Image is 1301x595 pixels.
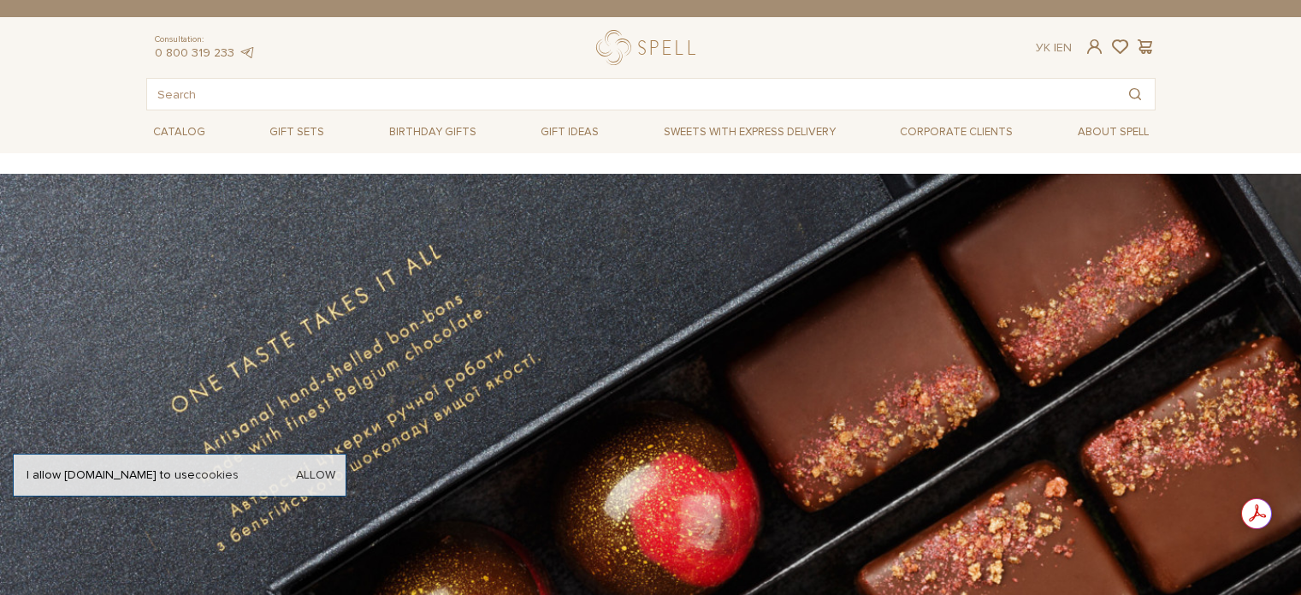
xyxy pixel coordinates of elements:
[382,119,483,146] span: Birthday gifts
[534,119,606,146] span: Gift ideas
[1036,40,1050,55] a: Ук
[263,119,331,146] span: Gift sets
[147,79,1115,110] input: Search
[239,45,256,60] a: telegram
[657,117,843,146] a: Sweets with express delivery
[893,117,1020,146] a: Corporate clients
[596,30,703,65] a: logo
[1036,40,1072,56] div: En
[1071,119,1156,146] span: About Spell
[195,467,239,482] a: cookies
[296,467,335,483] a: Allow
[1115,79,1155,110] button: Search
[155,45,234,60] a: 0 800 319 233
[14,467,346,483] div: I allow [DOMAIN_NAME] to use
[146,119,212,146] span: Catalog
[155,34,256,45] span: Consultation:
[1054,40,1056,55] span: |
